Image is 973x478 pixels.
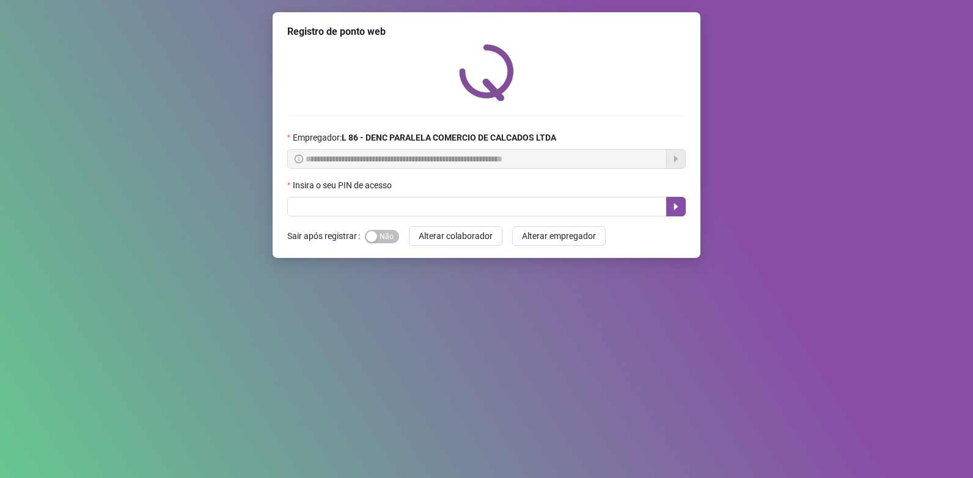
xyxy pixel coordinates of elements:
[342,133,556,142] strong: L 86 - DENC PARALELA COMERCIO DE CALCADOS LTDA
[409,226,502,246] button: Alterar colaborador
[293,131,556,144] span: Empregador :
[419,229,493,243] span: Alterar colaborador
[287,178,400,192] label: Insira o seu PIN de acesso
[512,226,606,246] button: Alterar empregador
[522,229,596,243] span: Alterar empregador
[459,44,514,101] img: QRPoint
[287,226,365,246] label: Sair após registrar
[287,24,686,39] div: Registro de ponto web
[671,202,681,211] span: caret-right
[295,155,303,163] span: info-circle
